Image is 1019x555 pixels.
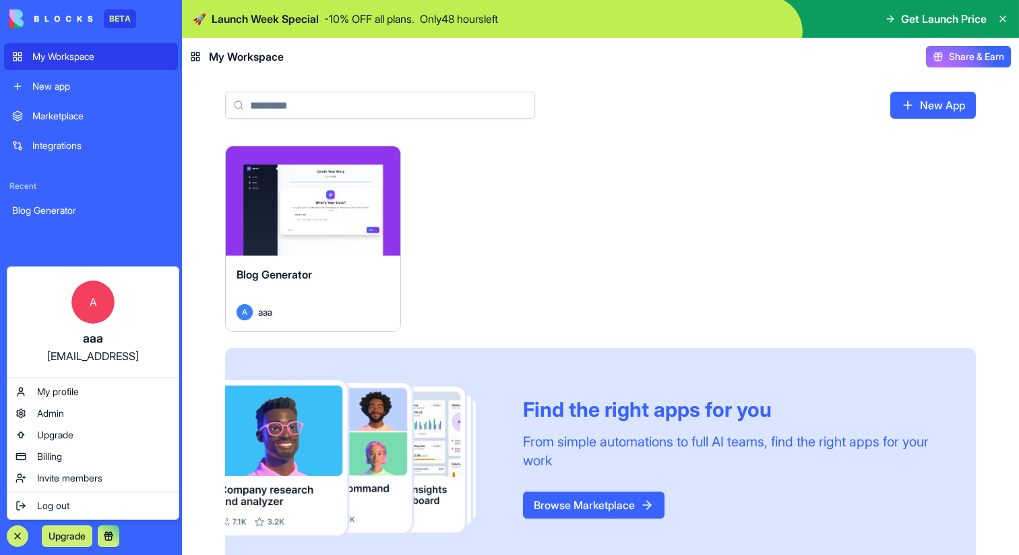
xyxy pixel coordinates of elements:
[4,181,178,192] span: Recent
[37,471,102,485] span: Invite members
[10,446,176,467] a: Billing
[21,348,165,364] div: [EMAIL_ADDRESS]
[10,467,176,489] a: Invite members
[37,407,64,420] span: Admin
[71,281,115,324] span: A
[37,428,73,442] span: Upgrade
[10,270,176,375] a: Aaaa[EMAIL_ADDRESS]
[10,424,176,446] a: Upgrade
[37,450,62,463] span: Billing
[21,329,165,348] div: aaa
[37,499,69,513] span: Log out
[12,204,170,217] div: Blog Generator
[10,403,176,424] a: Admin
[10,381,176,403] a: My profile
[37,385,79,399] span: My profile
